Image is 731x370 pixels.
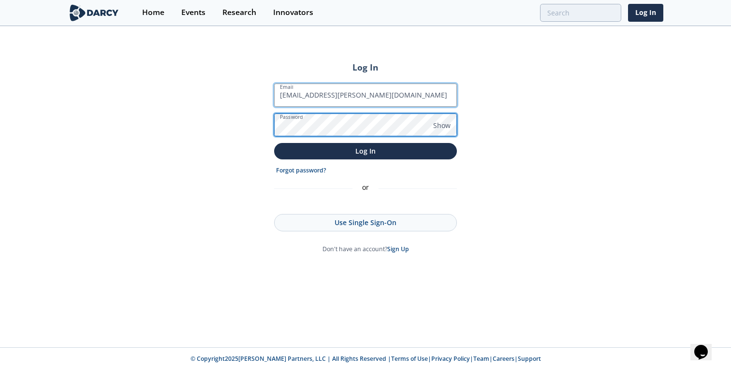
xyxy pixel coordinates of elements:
div: or [352,182,379,192]
a: Log In [628,4,663,22]
a: Careers [493,355,514,363]
div: Home [142,9,164,16]
p: Use Single Sign-On [281,217,450,228]
img: logo-wide.svg [68,4,120,21]
div: Innovators [273,9,313,16]
a: Privacy Policy [431,355,470,363]
iframe: chat widget [690,331,721,360]
a: Team [473,355,489,363]
span: Show [433,120,451,130]
a: Forgot password? [276,166,326,175]
a: Sign Up [387,245,409,253]
p: Don't have an account? [322,245,409,254]
div: Events [181,9,205,16]
label: Email [280,83,293,91]
a: Terms of Use [391,355,428,363]
div: Research [222,9,256,16]
p: Log In [281,146,450,156]
label: Password [280,113,303,121]
a: Use Single Sign-On [274,214,457,231]
h2: Log In [274,61,457,73]
p: © Copyright 2025 [PERSON_NAME] Partners, LLC | All Rights Reserved | | | | | [31,355,700,363]
a: Support [518,355,541,363]
input: Advanced Search [540,4,621,22]
button: Log In [274,143,457,159]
